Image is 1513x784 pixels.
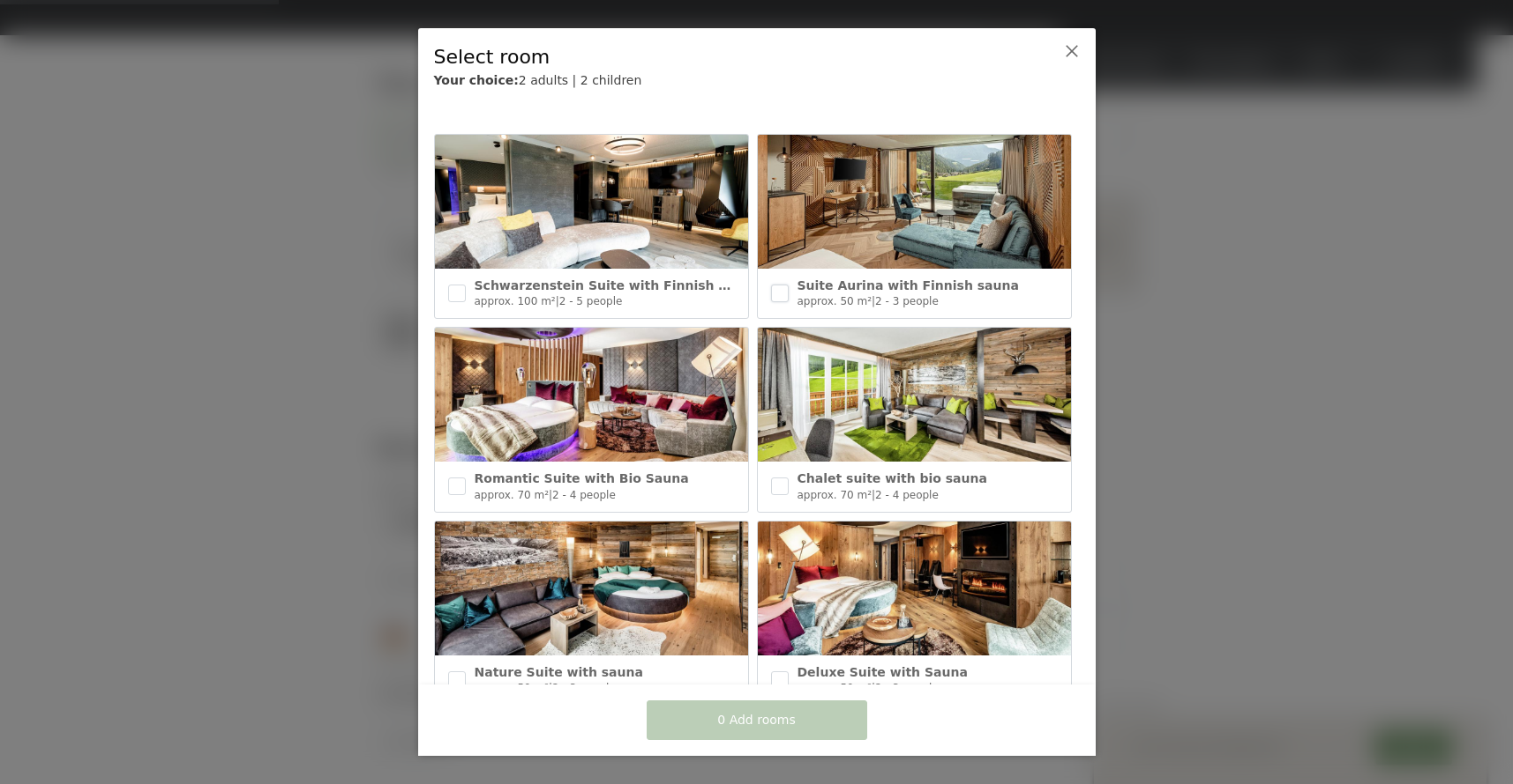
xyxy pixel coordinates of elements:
img: Romantic Suite with Bio Sauna [435,328,748,462]
font: | [872,489,875,501]
font: 2 - 4 people [875,489,939,501]
font: approx. 70 m² [798,489,873,501]
font: Schwarzenstein Suite with Finnish sauna [475,278,760,292]
font: | [872,295,875,307]
img: Nature Suite with sauna [435,521,748,655]
font: Chalet suite with bio sauna [798,471,987,485]
font: approx. 50 m² [798,295,873,307]
font: 2 - 3 people [552,682,616,694]
font: | [872,682,875,694]
font: | [549,682,552,694]
img: Suite Aurina with Finnish sauna [758,135,1071,269]
img: Chalet suite with bio sauna [758,328,1071,462]
font: Romantic Suite with Bio Sauna [475,471,689,485]
font: Suite Aurina with Finnish sauna [798,278,1019,292]
font: 2 - 3 people [875,295,939,307]
font: | [549,489,552,501]
font: approx. 100 m² [475,295,556,307]
font: approx. 50 m² [798,682,873,694]
font: approx. 50 m² [475,682,550,694]
font: Deluxe Suite with Sauna [798,665,968,679]
font: | [556,295,559,307]
font: 2 adults | 2 children [519,73,642,87]
font: 2 - 3 people [875,682,939,694]
font: approx. 70 m² [475,489,550,501]
font: Your choice: [434,73,519,87]
font: Nature Suite with sauna [475,665,643,679]
font: 2 - 4 people [552,489,616,501]
img: Schwarzenstein Suite with Finnish sauna [435,135,748,269]
font: 2 - 5 people [559,295,623,307]
img: Deluxe Suite with Sauna [758,521,1071,655]
font: Select room [434,46,551,68]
